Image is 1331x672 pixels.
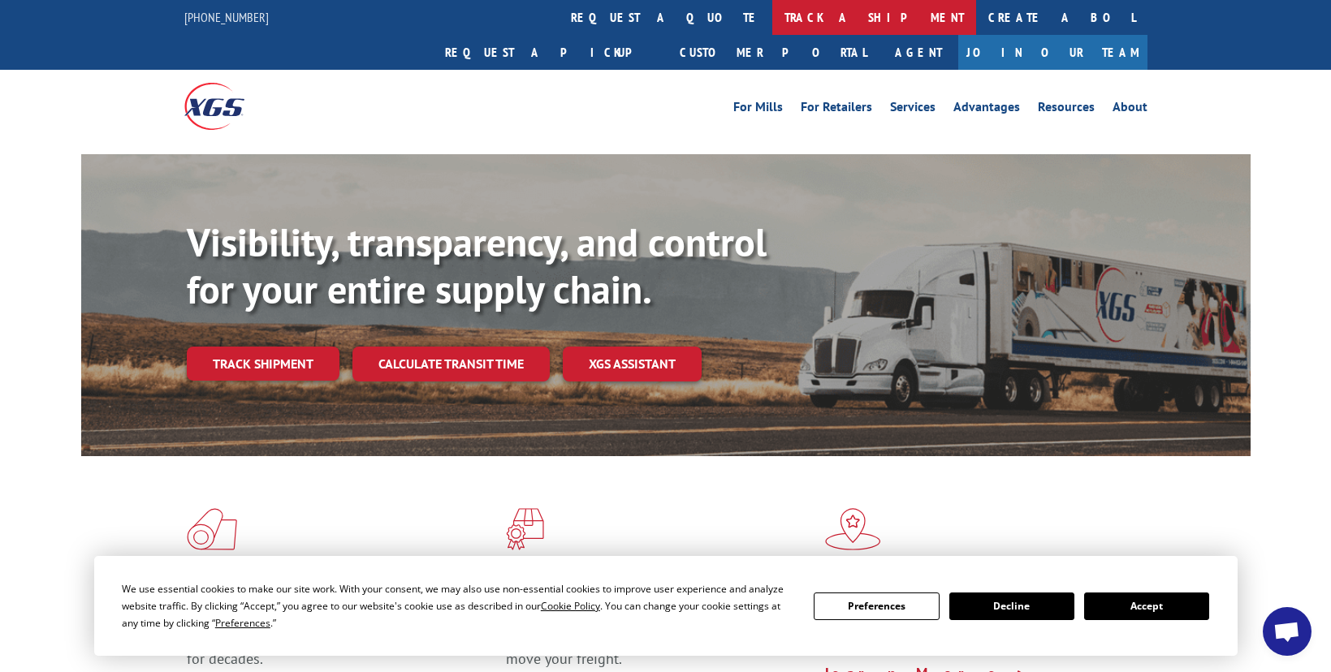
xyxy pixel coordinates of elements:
b: Visibility, transparency, and control for your entire supply chain. [187,217,767,314]
span: As an industry carrier of choice, XGS has brought innovation and dedication to flooring logistics... [187,610,493,668]
a: For Retailers [801,101,872,118]
button: Accept [1084,592,1209,620]
a: Services [890,101,936,118]
img: xgs-icon-total-supply-chain-intelligence-red [187,508,237,550]
a: Advantages [953,101,1020,118]
img: xgs-icon-focused-on-flooring-red [506,508,544,550]
span: Preferences [215,616,270,630]
div: Open chat [1263,607,1312,656]
a: XGS ASSISTANT [563,347,702,381]
a: About [1113,101,1147,118]
div: We use essential cookies to make our site work. With your consent, we may also use non-essential ... [122,580,794,631]
a: Request a pickup [433,35,668,70]
a: Agent [879,35,958,70]
button: Decline [949,592,1074,620]
button: Preferences [814,592,939,620]
a: Customer Portal [668,35,879,70]
a: Join Our Team [958,35,1147,70]
a: For Mills [733,101,783,118]
a: Resources [1038,101,1095,118]
a: Calculate transit time [352,347,550,381]
a: Track shipment [187,347,339,381]
img: xgs-icon-flagship-distribution-model-red [825,508,881,550]
a: [PHONE_NUMBER] [184,9,269,25]
span: Cookie Policy [541,599,600,613]
div: Cookie Consent Prompt [94,556,1238,656]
